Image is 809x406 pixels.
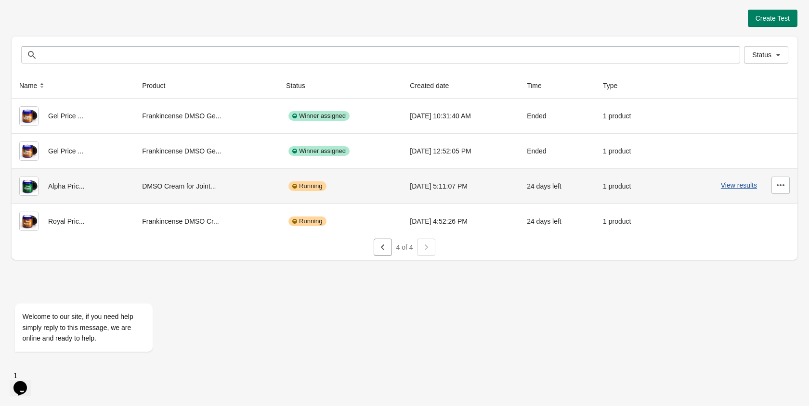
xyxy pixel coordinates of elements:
[142,177,271,196] div: DMSO Cream for Joint...
[142,212,271,231] div: Frankincense DMSO Cr...
[603,177,654,196] div: 1 product
[527,141,587,161] div: Ended
[19,141,127,161] div: Gel Price ...
[15,77,51,94] button: Name
[410,141,511,161] div: [DATE] 12:52:05 PM
[410,106,511,126] div: [DATE] 10:31:40 AM
[288,146,350,156] div: Winner assigned
[599,77,631,94] button: Type
[721,181,757,189] button: View results
[10,216,183,363] iframe: chat widget
[142,141,271,161] div: Frankincense DMSO Ge...
[282,77,319,94] button: Status
[19,212,127,231] div: Royal Pric...
[527,177,587,196] div: 24 days left
[748,10,797,27] button: Create Test
[744,46,788,63] button: Status
[527,212,587,231] div: 24 days left
[410,177,511,196] div: [DATE] 5:11:07 PM
[752,51,771,59] span: Status
[410,212,511,231] div: [DATE] 4:52:26 PM
[288,111,350,121] div: Winner assigned
[288,216,326,226] div: Running
[19,177,127,196] div: Alpha Pric...
[523,77,555,94] button: Time
[142,106,271,126] div: Frankincense DMSO Ge...
[406,77,462,94] button: Created date
[603,212,654,231] div: 1 product
[756,14,790,22] span: Create Test
[527,106,587,126] div: Ended
[603,141,654,161] div: 1 product
[10,368,40,396] iframe: chat widget
[288,181,326,191] div: Running
[19,106,127,126] div: Gel Price ...
[138,77,179,94] button: Product
[396,243,413,251] span: 4 of 4
[603,106,654,126] div: 1 product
